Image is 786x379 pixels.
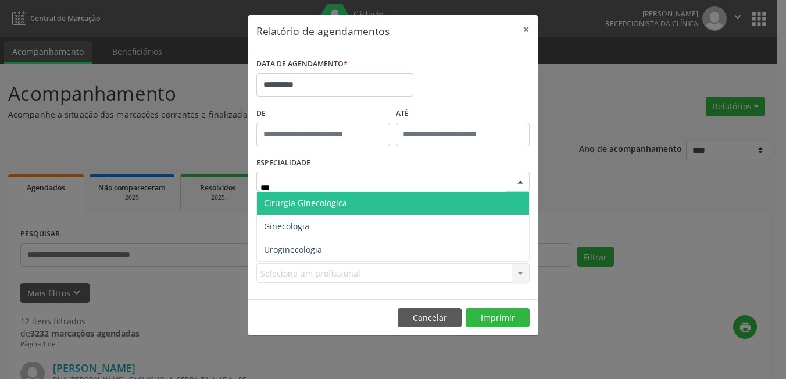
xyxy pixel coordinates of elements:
button: Cancelar [398,308,462,328]
label: De [256,105,390,123]
label: ESPECIALIDADE [256,154,310,172]
button: Close [515,15,538,44]
span: Uroginecologia [264,244,322,255]
button: Imprimir [466,308,530,328]
label: ATÉ [396,105,530,123]
span: Cirurgia Ginecologica [264,197,347,208]
span: Ginecologia [264,221,309,232]
label: DATA DE AGENDAMENTO [256,55,348,73]
h5: Relatório de agendamentos [256,23,390,38]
